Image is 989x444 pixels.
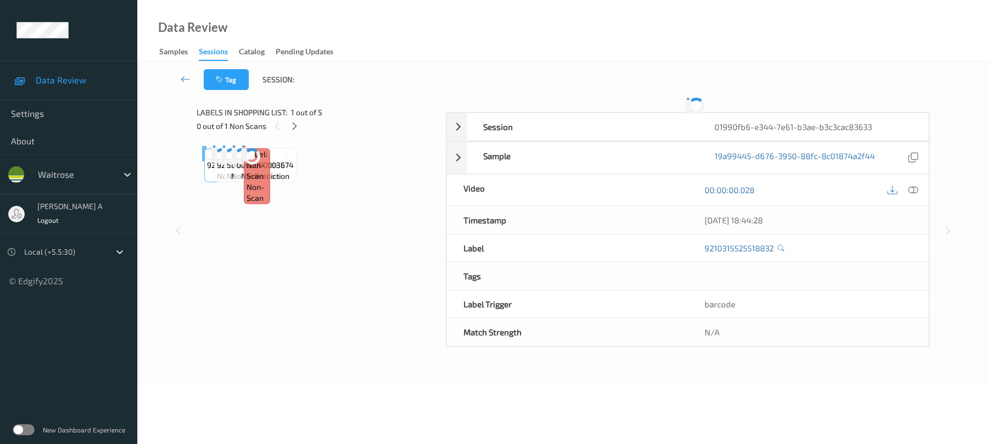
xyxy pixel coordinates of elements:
[447,318,688,346] div: Match Strength
[231,171,280,182] span: no-prediction
[447,234,688,262] div: Label
[447,262,688,290] div: Tags
[447,175,688,206] div: Video
[446,113,929,141] div: Session01990fb6-e344-7e61-b3ae-b3c3cac83633
[199,44,239,61] a: Sessions
[276,44,344,60] a: Pending Updates
[705,184,755,195] a: 00:00:00.028
[247,182,267,204] span: non-scan
[239,44,276,60] a: Catalog
[698,113,929,140] div: 01990fb6-e344-7e61-b3ae-b3c3cac83633
[714,150,875,165] a: 19a99445-d676-3950-88fc-8c01874a2f44
[159,46,188,60] div: Samples
[688,290,929,318] div: barcode
[239,46,265,60] div: Catalog
[199,46,228,61] div: Sessions
[467,142,698,173] div: Sample
[158,22,227,33] div: Data Review
[446,142,929,174] div: Sample19a99445-d676-3950-88fc-8c01874a2f44
[159,44,199,60] a: Samples
[705,215,912,226] div: [DATE] 18:44:28
[276,46,333,60] div: Pending Updates
[247,149,267,182] span: Label: Non-Scan
[705,243,774,254] a: 9210315525518832
[197,107,287,118] span: Labels in shopping list:
[688,318,929,346] div: N/A
[241,171,289,182] span: no-prediction
[262,74,294,85] span: Session:
[197,119,438,133] div: 0 out of 1 Non Scans
[447,290,688,318] div: Label Trigger
[291,107,322,118] span: 1 out of 5
[204,69,249,90] button: Tag
[447,206,688,234] div: Timestamp
[467,113,698,140] div: Session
